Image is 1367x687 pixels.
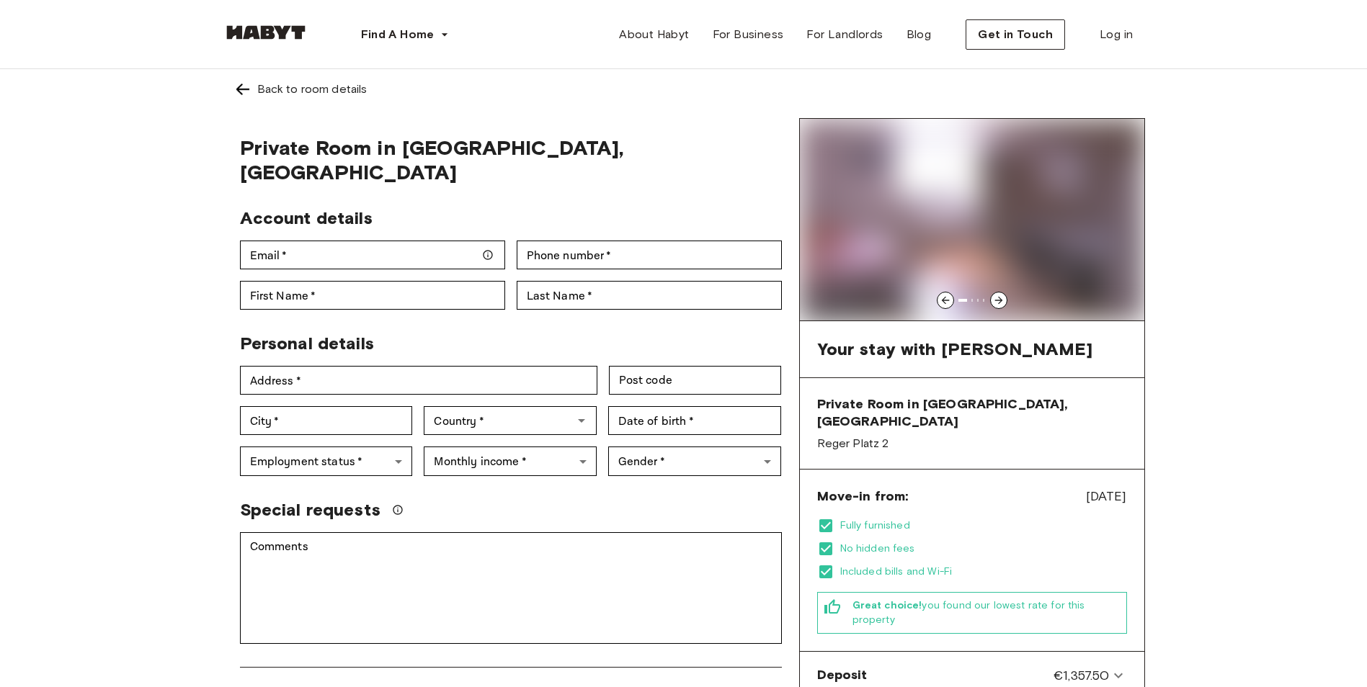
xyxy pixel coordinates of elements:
a: Log in [1088,20,1144,49]
div: Back to room details [257,81,368,98]
div: First Name [240,281,505,310]
span: For Landlords [806,26,883,43]
span: Find A Home [361,26,435,43]
div: Address [240,366,597,395]
img: Left pointing arrow [234,81,251,98]
span: Your stay with [PERSON_NAME] [817,338,1092,360]
span: you found our lowest rate for this property [852,598,1121,627]
div: Post code [609,366,782,395]
span: Fully furnished [840,518,1127,533]
span: [DATE] [1086,487,1127,506]
span: For Business [713,26,784,43]
div: Comments [240,532,782,644]
a: About Habyt [607,20,700,49]
span: Deposit [817,666,868,685]
div: Last Name [517,281,782,310]
a: Left pointing arrowBack to room details [223,69,1145,109]
button: Open [571,410,592,431]
input: Choose date [608,406,781,435]
span: €1,357.50 [1054,666,1109,685]
span: Account details [240,207,373,228]
img: Image of the room [800,119,1144,320]
span: No hidden fees [840,542,1127,556]
div: Email [240,241,505,269]
span: Private Room in [GEOGRAPHIC_DATA], [GEOGRAPHIC_DATA] [240,135,782,184]
a: Blog [895,20,943,49]
b: Great choice! [852,599,922,611]
span: Get in Touch [978,26,1053,43]
div: Phone number [517,241,782,269]
span: Personal details [240,333,374,354]
svg: Make sure your email is correct — we'll send your booking details there. [482,249,494,261]
span: Included bills and Wi-Fi [840,565,1127,579]
svg: We'll do our best to accommodate your request, but please note we can't guarantee it will be poss... [392,504,404,516]
a: For Landlords [795,20,894,49]
a: For Business [701,20,796,49]
button: Get in Touch [966,19,1065,50]
span: Private Room in [GEOGRAPHIC_DATA], [GEOGRAPHIC_DATA] [817,395,1127,430]
span: Reger Platz 2 [817,436,1127,452]
span: Log in [1100,26,1133,43]
button: Find A Home [349,20,460,49]
span: Move-in from: [817,488,909,505]
span: Blog [907,26,932,43]
span: About Habyt [619,26,689,43]
img: Habyt [223,25,309,40]
div: City [240,406,413,435]
span: Special requests [240,499,380,521]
